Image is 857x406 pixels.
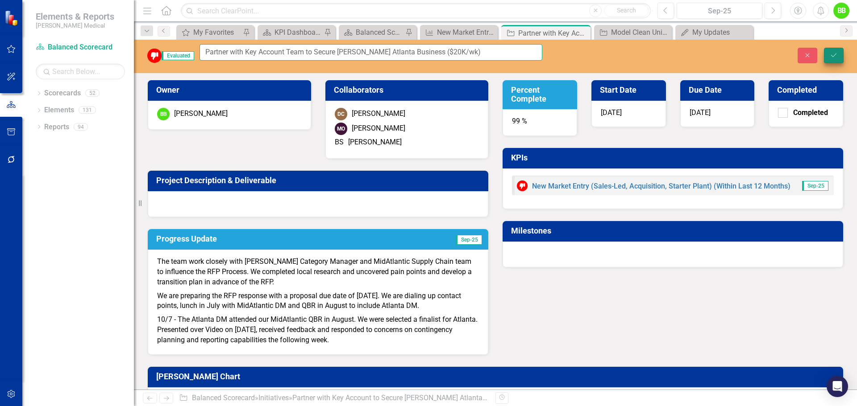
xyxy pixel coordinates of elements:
span: [DATE] [690,108,711,117]
div: New Market Entry (Sales-Led, Acquisition, Starter Plant) (Within Last 12 Months) [437,27,495,38]
div: [PERSON_NAME] [348,137,402,148]
div: [PERSON_NAME] [352,109,405,119]
p: We are preparing the RFP response with a proposal due date of [DATE]. We are dialing up contact p... [157,289,479,313]
div: DC [335,108,347,120]
input: This field is required [200,44,542,61]
a: Initiatives [258,394,289,402]
a: Balanced Scorecard [192,394,255,402]
div: KPI Dashboard [275,27,322,38]
div: 131 [79,107,96,114]
a: Balanced Scorecard [36,42,125,53]
h3: Start Date [600,86,661,94]
small: [PERSON_NAME] Medical [36,22,114,29]
div: My Favorites [193,27,241,38]
div: Partner with Key Account to Secure [PERSON_NAME] Atlanta Business ($20K/wk) [292,394,548,402]
button: BB [833,3,849,19]
a: Scorecards [44,88,81,98]
h3: KPIs [511,153,838,162]
a: Reports [44,122,69,132]
span: [DATE] [601,108,622,117]
h3: Completed [777,86,838,94]
input: Search ClearPoint... [181,3,651,19]
p: The team work closely with [PERSON_NAME] Category Manager and MidAtlantic Supply Chain team to in... [157,257,479,289]
div: BB [157,108,170,120]
div: BS [335,137,344,148]
button: Sep-25 [677,3,762,19]
div: Sep-25 [680,6,759,16]
img: Below Target [147,49,162,63]
span: Elements & Reports [36,11,114,22]
a: New Market Entry (Sales-Led, Acquisition, Starter Plant) (Within Last 12 Months) [422,27,495,38]
span: Evaluated [162,51,194,60]
div: Model Clean Uniform Opportunity (P&L, cash flow), evaluate financing, and pursue [611,27,670,38]
div: My Updates [692,27,751,38]
a: KPI Dashboard [260,27,322,38]
h3: Owner [156,86,306,94]
div: [PERSON_NAME] [174,109,228,119]
a: My Favorites [179,27,241,38]
span: Sep-25 [456,235,482,245]
h3: Percent Complete [511,86,572,103]
div: Balanced Scorecard Welcome Page [356,27,403,38]
img: Below Target [517,180,528,191]
input: Search Below... [36,64,125,79]
a: Balanced Scorecard Welcome Page [341,27,403,38]
span: Search [617,7,636,14]
img: ClearPoint Strategy [4,10,20,26]
h3: Progress Update [156,234,382,243]
a: New Market Entry (Sales-Led, Acquisition, Starter Plant) (Within Last 12 Months) [532,182,790,190]
div: Open Intercom Messenger [827,376,848,397]
div: » » [179,393,489,403]
h3: Project Description & Deliverable [156,176,483,185]
h3: Due Date [689,86,749,94]
div: 94 [74,123,88,131]
div: 52 [85,90,100,97]
span: Sep-25 [802,181,828,191]
h3: Milestones [511,226,838,235]
div: Partner with Key Account to Secure [PERSON_NAME] Atlanta Business ($20K/wk) [518,28,588,39]
a: My Updates [678,27,751,38]
h3: Collaborators [334,86,483,94]
h3: [PERSON_NAME] Chart [156,372,838,381]
button: Search [604,4,649,17]
p: 10/7 - The Atlanta DM attended our MidAtlantic QBR in August. We were selected a finalist for Atl... [157,313,479,345]
a: Elements [44,105,74,115]
div: [PERSON_NAME] [352,123,405,134]
div: MO [335,123,347,135]
a: Model Clean Uniform Opportunity (P&L, cash flow), evaluate financing, and pursue [596,27,670,38]
div: 99 % [503,109,577,136]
